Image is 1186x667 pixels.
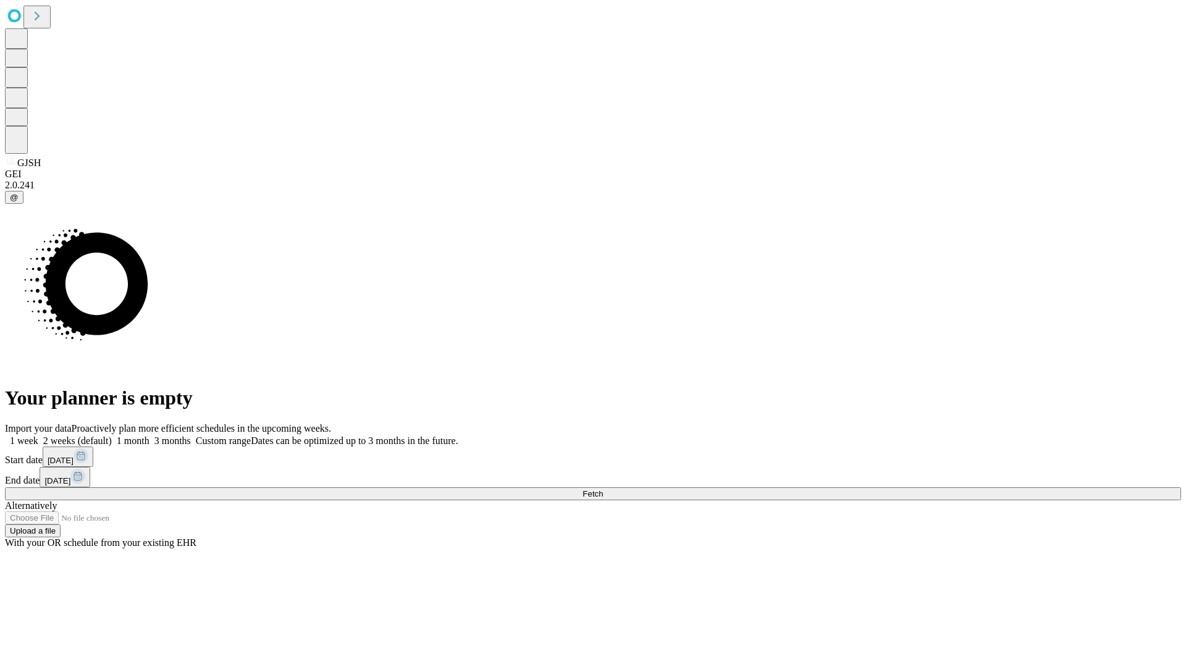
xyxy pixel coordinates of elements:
h1: Your planner is empty [5,387,1181,409]
div: End date [5,467,1181,487]
span: GJSH [17,157,41,168]
span: Fetch [582,489,603,498]
span: 1 month [117,435,149,446]
span: Alternatively [5,500,57,511]
button: Upload a file [5,524,61,537]
div: 2.0.241 [5,180,1181,191]
span: With your OR schedule from your existing EHR [5,537,196,548]
span: Dates can be optimized up to 3 months in the future. [251,435,458,446]
span: Proactively plan more efficient schedules in the upcoming weeks. [72,423,331,434]
button: @ [5,191,23,204]
button: Fetch [5,487,1181,500]
span: Import your data [5,423,72,434]
span: @ [10,193,19,202]
span: 2 weeks (default) [43,435,112,446]
span: [DATE] [44,476,70,485]
span: 3 months [154,435,191,446]
span: Custom range [196,435,251,446]
button: [DATE] [40,467,90,487]
div: Start date [5,447,1181,467]
span: 1 week [10,435,38,446]
span: [DATE] [48,456,74,465]
button: [DATE] [43,447,93,467]
div: GEI [5,169,1181,180]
